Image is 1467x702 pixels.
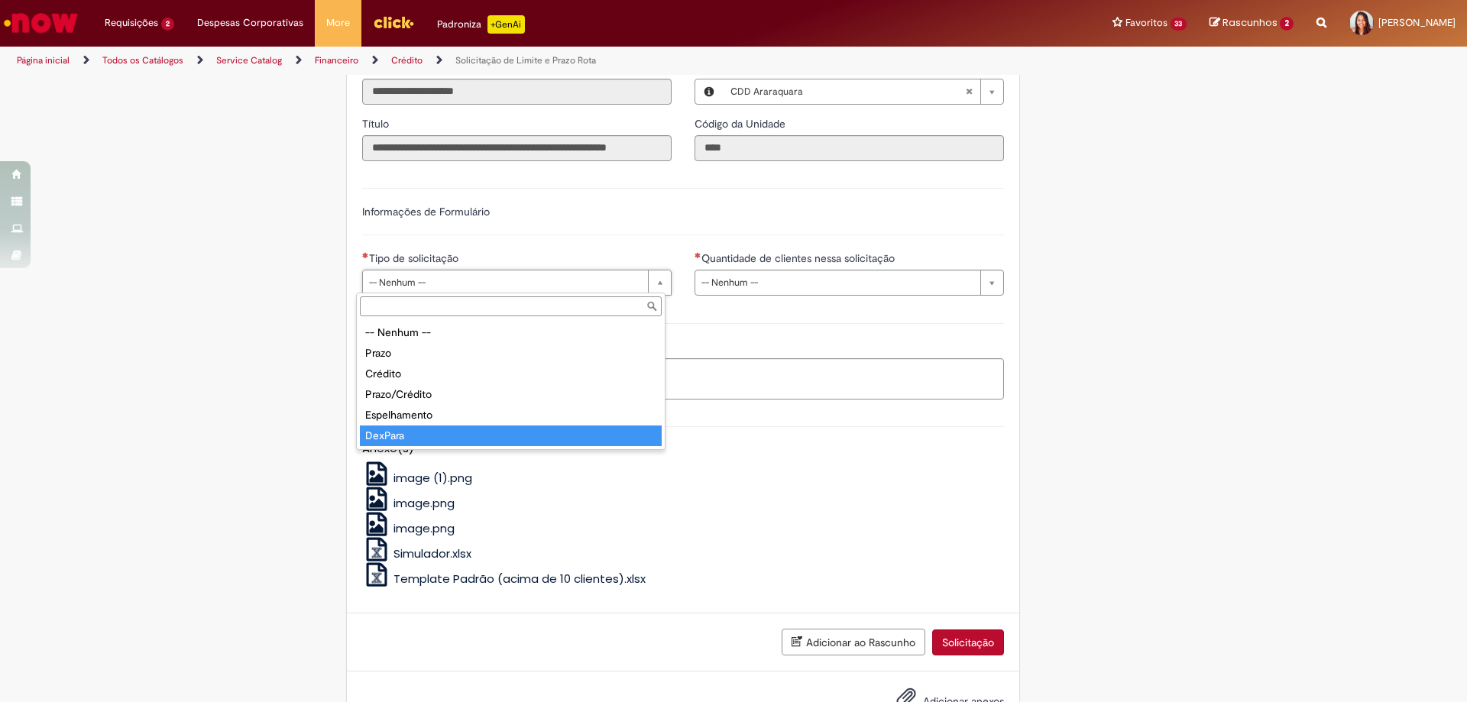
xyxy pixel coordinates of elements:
ul: Tipo de solicitação [357,319,665,449]
div: Prazo/Crédito [360,384,662,405]
div: -- Nenhum -- [360,322,662,343]
div: Prazo [360,343,662,364]
div: DexPara [360,425,662,446]
div: Espelhamento [360,405,662,425]
div: Crédito [360,364,662,384]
